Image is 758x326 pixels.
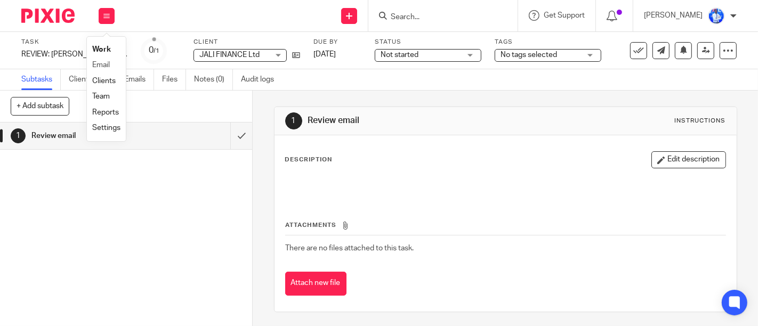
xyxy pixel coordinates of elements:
[154,48,159,54] small: /1
[313,38,361,46] label: Due by
[69,69,116,90] a: Client tasks
[11,128,26,143] div: 1
[308,115,528,126] h1: Review email
[390,13,486,22] input: Search
[124,69,154,90] a: Emails
[544,12,585,19] span: Get Support
[92,77,116,85] a: Clients
[11,97,69,115] button: + Add subtask
[199,51,260,59] span: JALI FINANCE Ltd
[92,61,110,69] a: Email
[21,69,61,90] a: Subtasks
[375,38,481,46] label: Status
[501,51,557,59] span: No tags selected
[675,117,726,125] div: Instructions
[162,69,186,90] a: Files
[285,112,302,129] div: 1
[286,222,337,228] span: Attachments
[241,69,282,90] a: Audit logs
[21,38,128,46] label: Task
[194,69,233,90] a: Notes (0)
[193,38,300,46] label: Client
[149,44,159,56] div: 0
[31,128,157,144] h1: Review email
[21,49,128,60] div: REVIEW: Cedric-Leads Generation Reports
[92,124,120,132] a: Settings
[21,49,128,60] div: REVIEW: [PERSON_NAME]-Leads Generation Reports
[495,38,601,46] label: Tags
[285,272,346,296] button: Attach new file
[381,51,418,59] span: Not started
[92,109,119,116] a: Reports
[285,156,333,164] p: Description
[92,46,111,53] a: Work
[21,9,75,23] img: Pixie
[286,244,414,252] span: There are no files attached to this task.
[313,51,336,58] span: [DATE]
[651,151,726,168] button: Edit description
[644,10,703,21] p: [PERSON_NAME]
[92,93,110,100] a: Team
[708,7,725,25] img: WhatsApp%20Image%202022-01-17%20at%2010.26.43%20PM.jpeg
